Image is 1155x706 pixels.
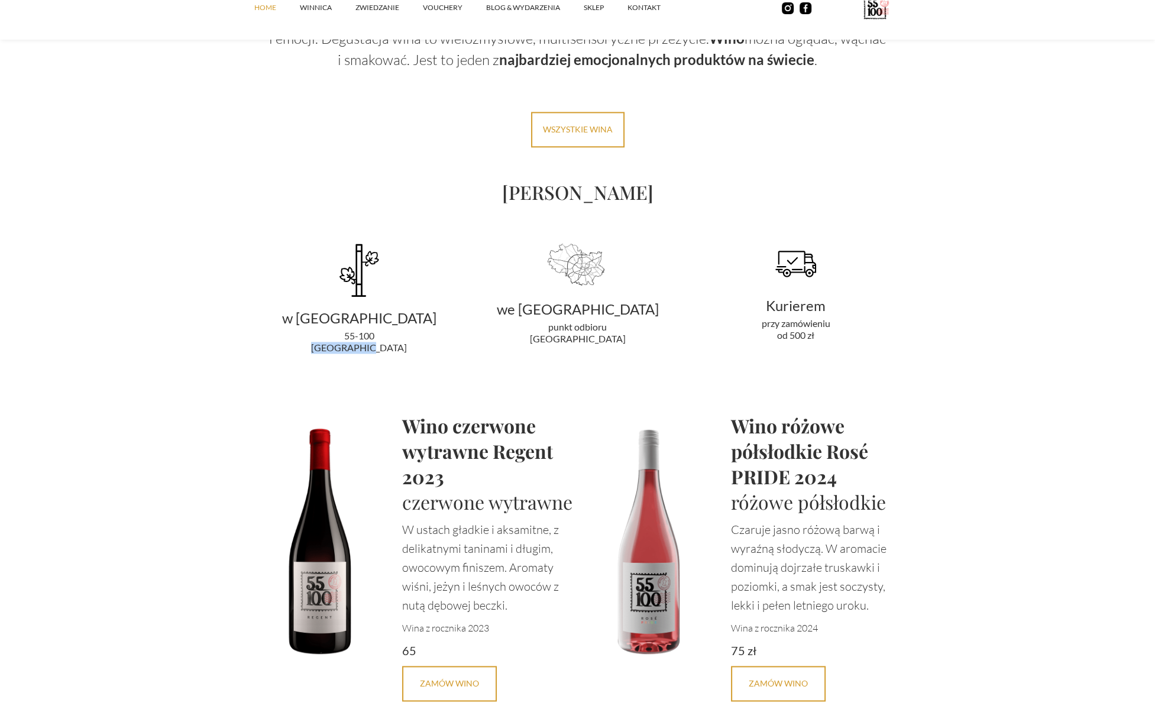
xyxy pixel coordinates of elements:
div: przy zamówieniu od 500 zł [691,318,900,341]
h1: Wino czerwone wytrawne Regent 2023 [402,413,578,489]
div: [PERSON_NAME] [255,183,901,202]
p: Czaruje jasno różową barwą i wyraźną słodyczą. W aromacie dominują dojrzałe truskawki i poziomki,... [731,520,907,615]
p: W ustach gładkie i aksamitne, z delikatnymi taninami i długim, owocowym finiszem. Aromaty wiśni, ... [402,520,578,615]
div: punkt odbioru [GEOGRAPHIC_DATA] [473,321,682,345]
a: Zamów Wino [731,666,826,701]
div: w [GEOGRAPHIC_DATA] [255,312,464,324]
div: Kurierem [691,300,900,312]
div: 55-100 [GEOGRAPHIC_DATA] [255,330,464,354]
h1: czerwone wytrawne [402,489,578,514]
div: we [GEOGRAPHIC_DATA] [473,303,682,315]
a: Wszystkie wina [531,112,625,147]
a: Zamów Wino [402,666,497,701]
h1: różowe półsłodkie [731,489,907,514]
div: 65 [402,641,578,660]
p: Wina z rocznika 2023 [402,621,578,635]
strong: najbardziej emocjonalnych produktów na świecie [499,51,814,68]
p: Wina z rocznika 2024 [731,621,907,635]
div: 75 zł [731,641,907,660]
h1: Wino różowe półsłodkie Rosé PRIDE 2024 [731,413,907,489]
